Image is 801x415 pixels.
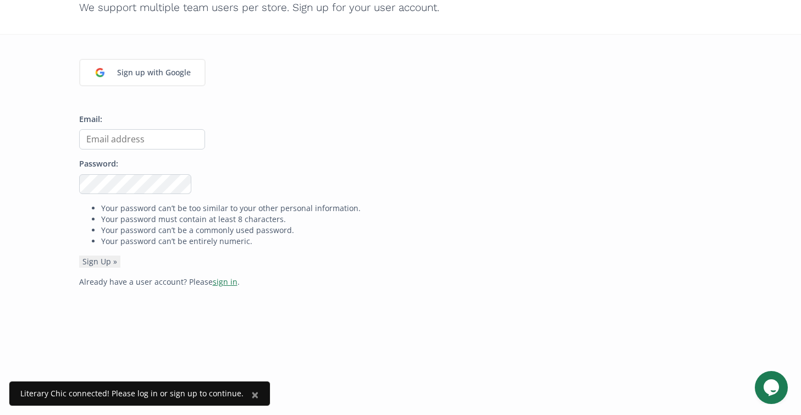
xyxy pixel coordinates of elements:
[79,129,205,150] input: Email address
[101,214,722,225] li: Your password must contain at least 8 characters.
[112,61,196,84] div: Sign up with Google
[101,236,722,247] li: Your password can’t be entirely numeric.
[20,388,244,399] div: Literary Chic connected! Please log in or sign up to continue.
[89,61,112,84] img: google_login_logo_184.png
[79,276,722,287] p: Already have a user account? Please .
[79,158,118,170] label: Password:
[755,371,790,404] iframe: chat widget
[79,114,102,125] label: Email:
[101,203,722,214] li: Your password can’t be too similar to your other personal information.
[101,225,722,236] li: Your password can’t be a commonly used password.
[79,256,120,268] button: Sign Up »
[79,59,206,86] a: Sign up with Google
[251,385,259,403] span: ×
[213,276,237,287] a: sign in
[240,381,270,408] button: Close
